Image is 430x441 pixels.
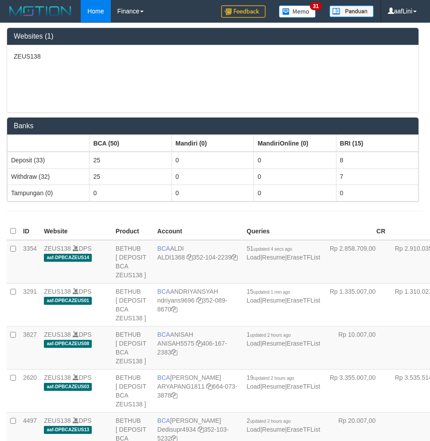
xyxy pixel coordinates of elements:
span: aaf-DPBCAZEUS03 [44,383,92,390]
a: Load [246,297,260,304]
td: 25 [90,152,172,169]
a: Resume [262,383,285,390]
td: 0 [254,185,336,201]
th: Group: activate to sort column ascending [336,135,418,152]
td: DPS [40,283,112,326]
span: 1 [246,331,291,338]
img: Feedback.jpg [221,5,266,18]
th: Website [40,223,112,240]
span: updated 2 hours ago [254,376,294,381]
h3: Banks [14,122,412,130]
td: BETHUB [ DEPOSIT BCA ZEUS138 ] [112,369,154,412]
span: 2 [246,417,291,424]
span: | | [246,374,320,390]
td: 0 [336,185,418,201]
th: CR [324,223,389,240]
a: Resume [262,254,285,261]
a: Load [246,383,260,390]
a: Dedisupr4934 [157,426,196,433]
td: DPS [40,369,112,412]
td: 2620 [20,369,40,412]
td: [PERSON_NAME] 664-073-3878 [154,369,243,412]
a: ALDI1368 [157,254,185,261]
td: 0 [172,152,254,169]
a: Copy 3520898670 to clipboard [171,306,177,313]
a: Load [246,426,260,433]
td: 0 [90,185,172,201]
td: DPS [40,240,112,283]
td: Rp 10.007,00 [324,326,389,369]
td: Withdraw (32) [8,168,90,185]
a: Resume [262,426,285,433]
a: Load [246,340,260,347]
span: aaf-DPBCAZEUS14 [44,254,92,261]
h3: Websites (1) [14,32,412,40]
td: ALDI 352-104-2239 [154,240,243,283]
span: aaf-DPBCAZEUS13 [44,426,92,433]
a: Load [246,254,260,261]
td: BETHUB [ DEPOSIT BCA ZEUS138 ] [112,326,154,369]
td: ANISAH 406-167-2383 [154,326,243,369]
span: | | [246,417,320,433]
td: Deposit (33) [8,152,90,169]
td: 0 [172,185,254,201]
img: panduan.png [329,5,374,17]
th: Account [154,223,243,240]
td: 3291 [20,283,40,326]
td: Rp 2.858.709,00 [324,240,389,283]
span: BCA [157,288,170,295]
span: BCA [157,245,170,252]
span: | | [246,288,320,304]
a: ARYAPANG1811 [157,383,205,390]
a: EraseTFList [287,426,320,433]
img: MOTION_logo.png [7,4,74,18]
a: EraseTFList [287,297,320,304]
span: BCA [157,374,170,381]
a: ZEUS138 [44,331,71,338]
a: EraseTFList [287,383,320,390]
a: Resume [262,297,285,304]
th: Queries [243,223,324,240]
span: updated 1 min ago [254,290,290,295]
a: Copy 3521042239 to clipboard [231,254,238,261]
td: ANDRIYANSYAH 352-089-8670 [154,283,243,326]
span: BCA [157,417,170,424]
span: | | [246,331,320,347]
td: DPS [40,326,112,369]
td: 7 [336,168,418,185]
a: Copy ndriyans9696 to clipboard [196,297,203,304]
span: aaf-DPBCAZEUS08 [44,340,92,347]
span: 31 [310,2,322,10]
td: BETHUB [ DEPOSIT BCA ZEUS138 ] [112,240,154,283]
a: Copy ANISAH5575 to clipboard [196,340,202,347]
td: Rp 3.355.007,00 [324,369,389,412]
span: aaf-DPBCAZEUS01 [44,297,92,304]
th: Product [112,223,154,240]
a: ZEUS138 [44,245,71,252]
span: updated 2 hours ago [250,419,291,424]
th: Group: activate to sort column ascending [172,135,254,152]
th: Group: activate to sort column ascending [90,135,172,152]
th: Group: activate to sort column ascending [254,135,336,152]
td: BETHUB [ DEPOSIT BCA ZEUS138 ] [112,283,154,326]
a: Copy ALDI1368 to clipboard [187,254,193,261]
a: ndriyans9696 [157,297,195,304]
th: Group: activate to sort column ascending [8,135,90,152]
span: 19 [246,374,294,381]
span: 51 [246,245,292,252]
td: 0 [254,152,336,169]
span: updated 4 secs ago [254,247,292,252]
a: ZEUS138 [44,374,71,381]
a: EraseTFList [287,254,320,261]
a: Copy ARYAPANG1811 to clipboard [206,383,212,390]
a: EraseTFList [287,340,320,347]
a: Copy 4061672383 to clipboard [171,349,177,356]
td: 8 [336,152,418,169]
td: Rp 1.335.007,00 [324,283,389,326]
img: Button%20Memo.svg [279,5,316,18]
span: updated 2 hours ago [250,333,291,338]
td: Tampungan (0) [8,185,90,201]
td: 0 [254,168,336,185]
a: Copy 6640733878 to clipboard [171,392,177,399]
td: 3827 [20,326,40,369]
